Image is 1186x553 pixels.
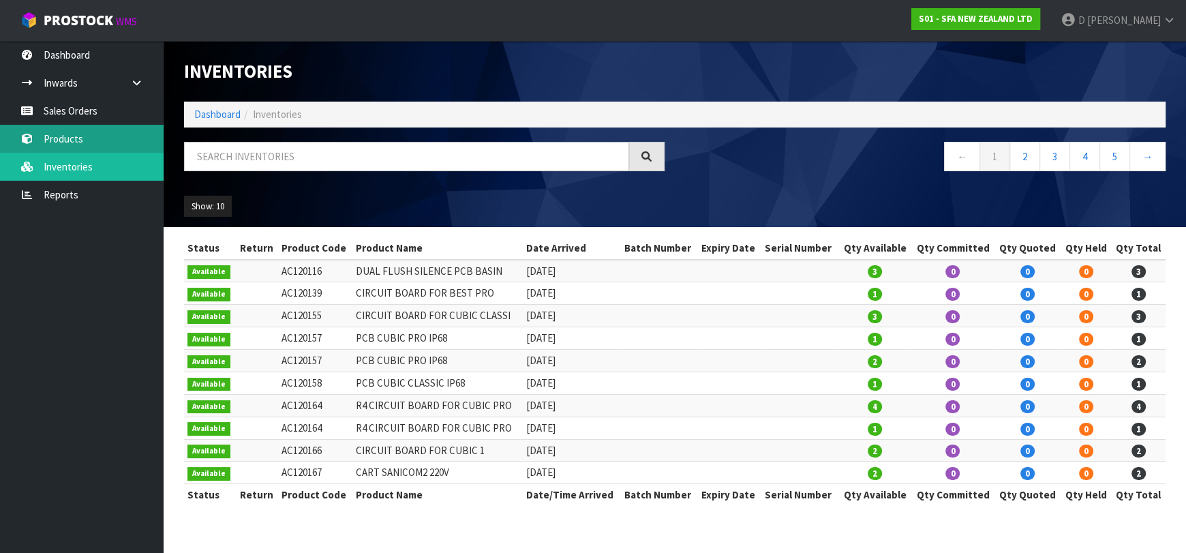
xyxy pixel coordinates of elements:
[761,484,838,506] th: Serial Number
[1099,142,1130,171] a: 5
[1020,445,1035,458] span: 0
[187,310,230,324] span: Available
[945,310,960,323] span: 0
[1131,288,1146,301] span: 1
[1111,237,1166,259] th: Qty Total
[116,15,137,28] small: WMS
[911,484,994,506] th: Qty Committed
[868,355,882,368] span: 2
[253,108,302,121] span: Inventories
[44,12,113,29] span: ProStock
[685,142,1166,175] nav: Page navigation
[236,484,278,506] th: Return
[277,417,352,439] td: AC120164
[994,237,1061,259] th: Qty Quoted
[1020,400,1035,413] span: 0
[1079,355,1093,368] span: 0
[1079,467,1093,480] span: 0
[1020,378,1035,391] span: 0
[523,417,621,439] td: [DATE]
[945,355,960,368] span: 0
[868,467,882,480] span: 2
[945,400,960,413] span: 0
[1131,467,1146,480] span: 2
[523,372,621,394] td: [DATE]
[277,237,352,259] th: Product Code
[1079,400,1093,413] span: 0
[187,467,230,481] span: Available
[945,333,960,346] span: 0
[1131,423,1146,436] span: 1
[1131,265,1146,278] span: 3
[1020,423,1035,436] span: 0
[523,282,621,305] td: [DATE]
[838,237,911,259] th: Qty Available
[945,265,960,278] span: 0
[277,462,352,484] td: AC120167
[1069,142,1100,171] a: 4
[187,422,230,436] span: Available
[352,282,523,305] td: CIRCUIT BOARD FOR BEST PRO
[945,445,960,458] span: 0
[1039,142,1070,171] a: 3
[1009,142,1040,171] a: 2
[187,355,230,369] span: Available
[277,372,352,394] td: AC120158
[277,305,352,327] td: AC120155
[945,467,960,480] span: 0
[1079,423,1093,436] span: 0
[979,142,1010,171] a: 1
[523,350,621,372] td: [DATE]
[868,310,882,323] span: 3
[1079,310,1093,323] span: 0
[944,142,980,171] a: ←
[277,260,352,282] td: AC120116
[352,305,523,327] td: CIRCUIT BOARD FOR CUBIC CLASSI
[277,350,352,372] td: AC120157
[945,378,960,391] span: 0
[277,327,352,350] td: AC120157
[868,333,882,346] span: 1
[1131,445,1146,458] span: 2
[868,400,882,413] span: 4
[352,350,523,372] td: PCB CUBIC PRO IP68
[994,484,1061,506] th: Qty Quoted
[187,445,230,458] span: Available
[352,462,523,484] td: CART SANICOM2 220V
[621,237,698,259] th: Batch Number
[1087,14,1161,27] span: [PERSON_NAME]
[1078,14,1085,27] span: D
[523,305,621,327] td: [DATE]
[761,237,838,259] th: Serial Number
[868,423,882,436] span: 1
[352,327,523,350] td: PCB CUBIC PRO IP68
[20,12,37,29] img: cube-alt.png
[1020,355,1035,368] span: 0
[1020,288,1035,301] span: 0
[277,394,352,417] td: AC120164
[1079,288,1093,301] span: 0
[187,333,230,346] span: Available
[621,484,698,506] th: Batch Number
[523,327,621,350] td: [DATE]
[352,439,523,462] td: CIRCUIT BOARD FOR CUBIC 1
[1131,333,1146,346] span: 1
[1079,378,1093,391] span: 0
[919,13,1033,25] strong: S01 - SFA NEW ZEALAND LTD
[184,484,236,506] th: Status
[1020,333,1035,346] span: 0
[523,462,621,484] td: [DATE]
[187,265,230,279] span: Available
[184,142,629,171] input: Search inventories
[1131,378,1146,391] span: 1
[236,237,278,259] th: Return
[868,265,882,278] span: 3
[277,282,352,305] td: AC120139
[277,439,352,462] td: AC120166
[1129,142,1166,171] a: →
[945,288,960,301] span: 0
[184,61,665,81] h1: Inventories
[187,378,230,391] span: Available
[277,484,352,506] th: Product Code
[1079,333,1093,346] span: 0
